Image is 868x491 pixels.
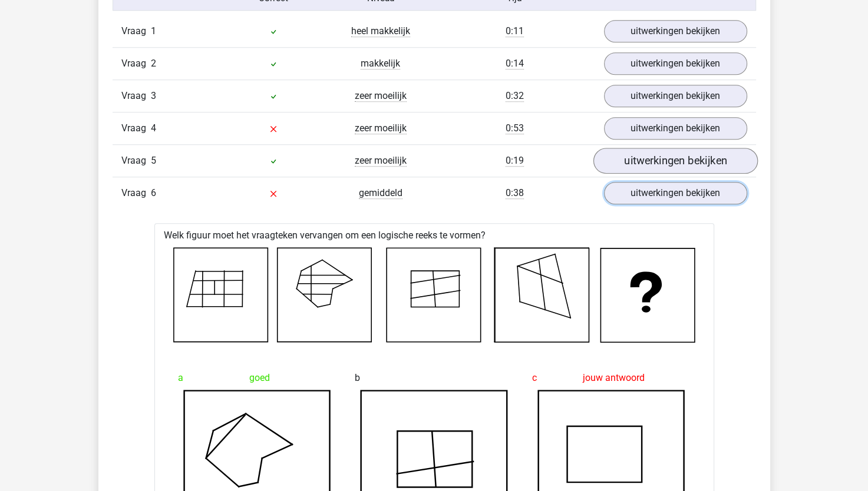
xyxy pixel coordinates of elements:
[151,187,156,198] span: 6
[593,148,757,174] a: uitwerkingen bekijken
[506,155,524,167] span: 0:19
[604,20,747,42] a: uitwerkingen bekijken
[506,122,524,134] span: 0:53
[361,58,400,69] span: makkelijk
[151,122,156,134] span: 4
[121,89,151,103] span: Vraag
[506,90,524,102] span: 0:32
[178,366,336,390] div: goed
[355,155,407,167] span: zeer moeilijk
[359,187,402,199] span: gemiddeld
[151,25,156,37] span: 1
[355,366,360,390] span: b
[506,25,524,37] span: 0:11
[121,24,151,38] span: Vraag
[178,366,183,390] span: a
[532,366,691,390] div: jouw antwoord
[151,155,156,166] span: 5
[604,52,747,75] a: uitwerkingen bekijken
[604,85,747,107] a: uitwerkingen bekijken
[604,182,747,204] a: uitwerkingen bekijken
[151,58,156,69] span: 2
[351,25,410,37] span: heel makkelijk
[604,117,747,140] a: uitwerkingen bekijken
[355,90,407,102] span: zeer moeilijk
[121,154,151,168] span: Vraag
[151,90,156,101] span: 3
[506,58,524,69] span: 0:14
[532,366,537,390] span: c
[121,121,151,135] span: Vraag
[506,187,524,199] span: 0:38
[121,186,151,200] span: Vraag
[121,57,151,71] span: Vraag
[355,122,407,134] span: zeer moeilijk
